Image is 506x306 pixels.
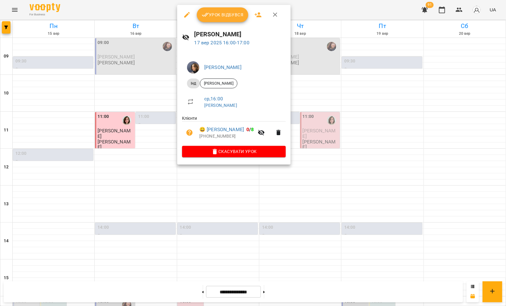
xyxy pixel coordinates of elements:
[204,96,223,102] a: ср , 16:00
[187,81,200,86] span: Інд
[246,127,254,132] b: /
[200,79,237,88] div: [PERSON_NAME]
[199,133,254,139] p: [PHONE_NUMBER]
[182,125,197,140] button: Візит ще не сплачено. Додати оплату?
[194,30,286,39] h6: [PERSON_NAME]
[200,81,237,86] span: [PERSON_NAME]
[194,40,249,46] a: 17 вер 2025 16:00-17:00
[204,103,237,108] a: [PERSON_NAME]
[182,146,286,157] button: Скасувати Урок
[187,148,281,155] span: Скасувати Урок
[202,11,244,18] span: Урок відбувся
[199,126,244,133] a: 😀 [PERSON_NAME]
[204,64,241,70] a: [PERSON_NAME]
[182,115,286,146] ul: Клієнти
[251,127,254,132] span: 8
[197,7,249,22] button: Урок відбувся
[246,127,249,132] span: 0
[187,61,199,74] img: 736e16f500da3280d791e782dc2c2ca7.jpg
